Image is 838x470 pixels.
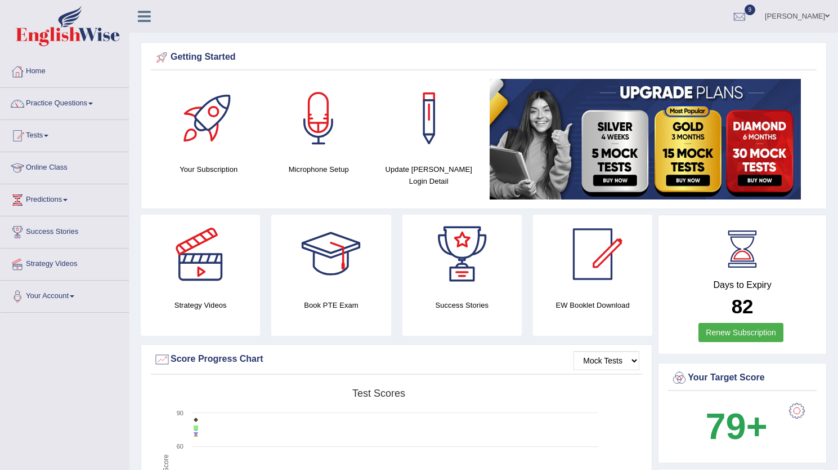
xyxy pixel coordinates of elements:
[379,163,478,187] h4: Update [PERSON_NAME] Login Detail
[141,299,260,311] h4: Strategy Videos
[402,299,522,311] h4: Success Stories
[1,56,129,84] a: Home
[1,88,129,116] a: Practice Questions
[1,281,129,309] a: Your Account
[1,120,129,148] a: Tests
[1,152,129,180] a: Online Class
[1,249,129,277] a: Strategy Videos
[671,370,814,387] div: Your Target Score
[1,184,129,212] a: Predictions
[154,351,639,368] div: Score Progress Chart
[533,299,652,311] h4: EW Booklet Download
[159,163,258,175] h4: Your Subscription
[352,388,405,399] tspan: Test scores
[271,299,391,311] h4: Book PTE Exam
[732,295,754,317] b: 82
[745,5,756,15] span: 9
[154,49,814,66] div: Getting Started
[270,163,369,175] h4: Microphone Setup
[177,410,183,416] text: 90
[490,79,801,199] img: small5.jpg
[705,406,767,447] b: 79+
[698,323,783,342] a: Renew Subscription
[177,443,183,450] text: 60
[671,280,814,290] h4: Days to Expiry
[1,216,129,245] a: Success Stories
